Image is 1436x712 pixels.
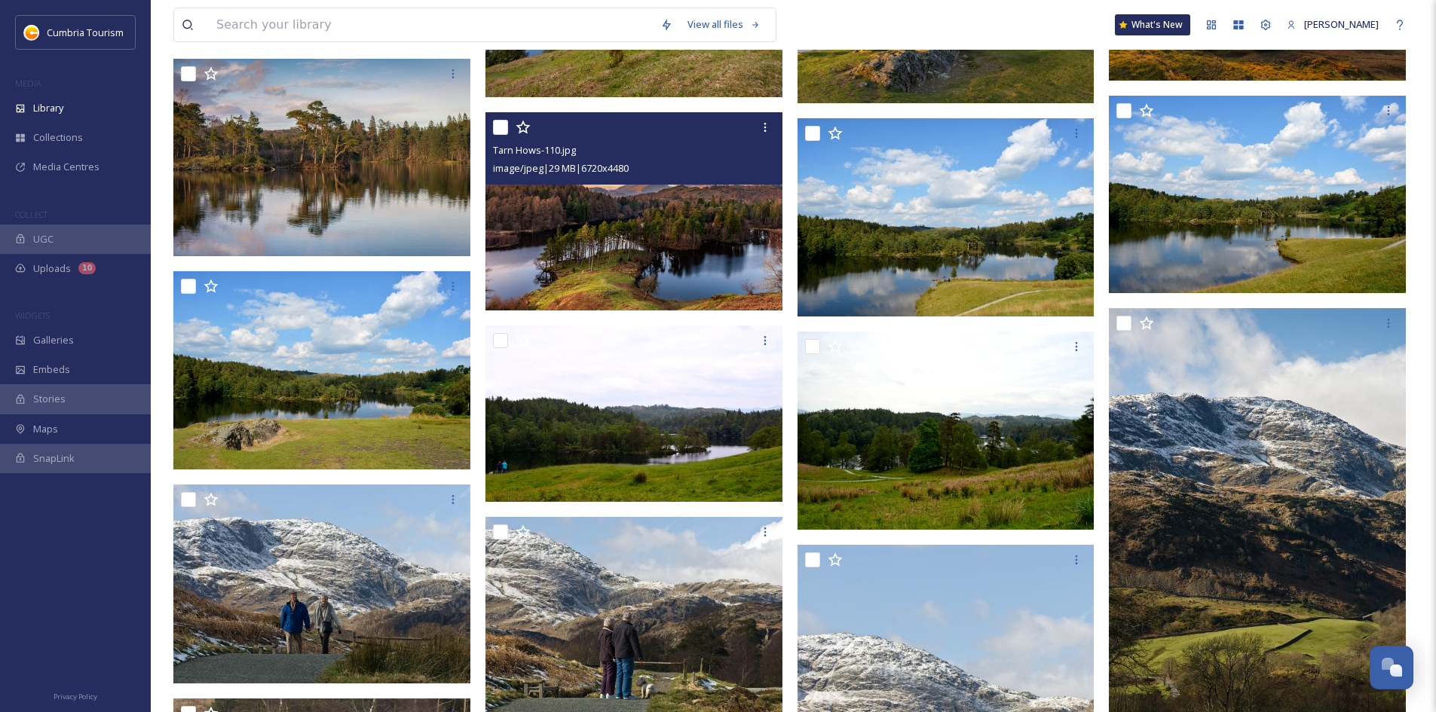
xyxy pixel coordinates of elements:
span: COLLECT [15,209,47,220]
img: Lakes Cumbria Tourism636.jpg [1109,96,1406,294]
img: Tarn Hows-110.jpg [485,112,782,310]
span: MEDIA [15,78,41,89]
span: SnapLink [33,451,75,466]
span: Library [33,101,63,115]
input: Search your library [209,8,653,41]
span: UGC [33,232,54,246]
div: 10 [78,262,96,274]
span: Embeds [33,362,70,377]
span: Cumbria Tourism [47,26,124,39]
img: Lakes Cumbria Tourism597.jpg [173,484,470,683]
img: Lakes Cumbria Tourism633.jpg [798,332,1095,530]
span: Tarn Hows-110.jpg [493,143,576,157]
button: Open Chat [1370,646,1413,689]
a: [PERSON_NAME] [1279,10,1386,39]
img: Tarn Hows-20.jpg [173,58,470,256]
span: Collections [33,130,83,145]
span: Media Centres [33,160,100,174]
span: Maps [33,422,58,436]
a: Privacy Policy [54,686,97,704]
span: Privacy Policy [54,692,97,701]
img: images.jpg [24,25,39,40]
span: Stories [33,392,66,406]
img: Lakes Cumbria Tourism634.jpg [798,118,1095,316]
span: Galleries [33,333,74,347]
img: Lakes Cumbria Tourism632.jpg [485,325,782,502]
a: What's New [1115,14,1190,35]
span: Uploads [33,261,71,276]
span: WIDGETS [15,310,50,321]
img: Lakes Cumbria Tourism635.jpg [173,271,470,469]
a: View all files [680,10,768,39]
span: image/jpeg | 29 MB | 6720 x 4480 [493,161,629,175]
span: [PERSON_NAME] [1304,17,1379,31]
